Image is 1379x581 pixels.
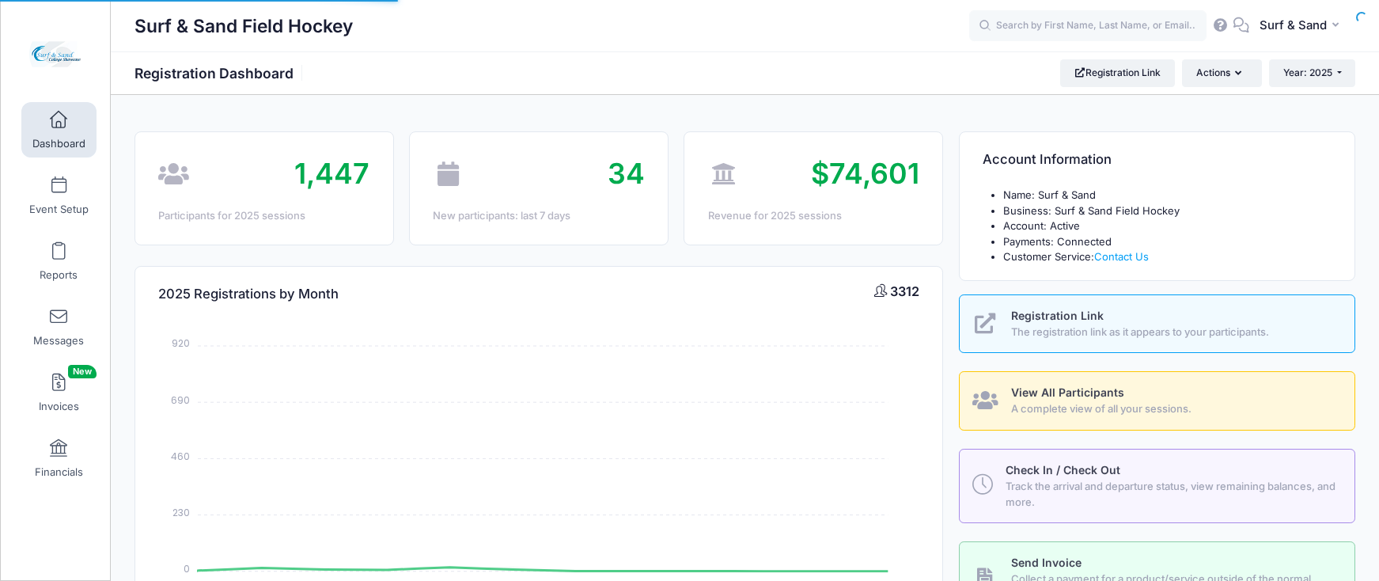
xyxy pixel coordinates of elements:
[1,17,112,92] a: Surf & Sand Field Hockey
[171,393,190,406] tspan: 690
[1003,218,1332,234] li: Account: Active
[890,283,919,299] span: 3312
[1006,463,1120,477] span: Check In / Check Out
[33,334,84,347] span: Messages
[1182,59,1261,86] button: Actions
[134,8,353,44] h1: Surf & Sand Field Hockey
[1006,479,1336,510] span: Track the arrival and departure status, view remaining balances, and more.
[134,65,307,82] h1: Registration Dashboard
[40,268,78,282] span: Reports
[27,25,86,84] img: Surf & Sand Field Hockey
[158,208,369,224] div: Participants for 2025 sessions
[608,156,645,191] span: 34
[811,156,919,191] span: $74,601
[1060,59,1175,86] a: Registration Link
[969,10,1207,42] input: Search by First Name, Last Name, or Email...
[1260,17,1327,34] span: Surf & Sand
[171,449,190,462] tspan: 460
[1011,385,1124,399] span: View All Participants
[172,336,190,350] tspan: 920
[21,431,97,486] a: Financials
[29,203,89,216] span: Event Setup
[433,208,644,224] div: New participants: last 7 days
[1249,8,1355,44] button: Surf & Sand
[172,506,190,519] tspan: 230
[708,208,919,224] div: Revenue for 2025 sessions
[1283,66,1332,78] span: Year: 2025
[21,365,97,420] a: InvoicesNew
[1003,249,1332,265] li: Customer Service:
[39,400,79,413] span: Invoices
[158,272,339,317] h4: 2025 Registrations by Month
[21,234,97,289] a: Reports
[294,156,369,191] span: 1,447
[1011,325,1337,340] span: The registration link as it appears to your participants.
[21,168,97,223] a: Event Setup
[1011,309,1104,322] span: Registration Link
[983,138,1112,183] h4: Account Information
[959,294,1355,354] a: Registration Link The registration link as it appears to your participants.
[21,102,97,158] a: Dashboard
[184,562,190,575] tspan: 0
[1003,234,1332,250] li: Payments: Connected
[21,299,97,355] a: Messages
[35,465,83,479] span: Financials
[1011,401,1337,417] span: A complete view of all your sessions.
[68,365,97,378] span: New
[1011,556,1082,569] span: Send Invoice
[1269,59,1355,86] button: Year: 2025
[32,137,85,150] span: Dashboard
[1094,250,1149,263] a: Contact Us
[1003,203,1332,219] li: Business: Surf & Sand Field Hockey
[959,371,1355,431] a: View All Participants A complete view of all your sessions.
[959,449,1355,523] a: Check In / Check Out Track the arrival and departure status, view remaining balances, and more.
[1003,188,1332,203] li: Name: Surf & Sand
